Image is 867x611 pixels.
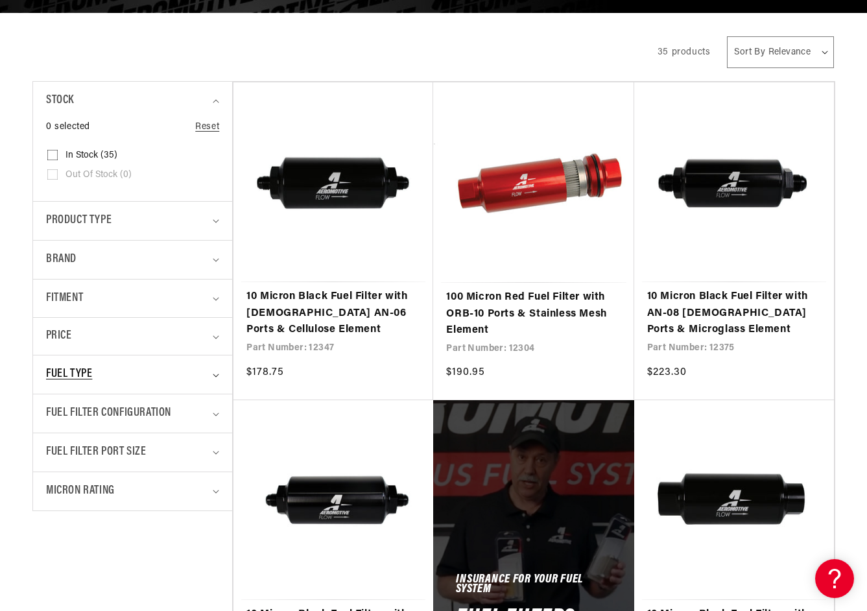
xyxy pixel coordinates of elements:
[65,150,117,162] span: In stock (35)
[46,318,219,355] summary: Price
[46,472,219,510] summary: Micron Rating (0 selected)
[246,289,420,339] a: 10 Micron Black Fuel Filter with [DEMOGRAPHIC_DATA] AN-06 Ports & Cellulose Element
[46,328,71,345] span: Price
[658,47,711,57] span: 35 products
[46,82,219,120] summary: Stock (0 selected)
[65,169,132,181] span: Out of stock (0)
[46,202,219,240] summary: Product type (0 selected)
[46,482,115,501] span: Micron Rating
[46,280,219,318] summary: Fitment (0 selected)
[46,241,219,279] summary: Brand (0 selected)
[46,91,74,110] span: Stock
[46,404,171,423] span: Fuel Filter Configuration
[46,355,219,394] summary: Fuel Type (0 selected)
[456,575,611,596] h5: Insurance For Your Fuel System
[46,120,90,134] span: 0 selected
[46,443,147,462] span: Fuel Filter Port Size
[46,433,219,472] summary: Fuel Filter Port Size (0 selected)
[195,120,219,134] a: Reset
[46,211,112,230] span: Product type
[446,289,621,339] a: 100 Micron Red Fuel Filter with ORB-10 Ports & Stainless Mesh Element
[46,289,83,308] span: Fitment
[46,365,92,384] span: Fuel Type
[647,289,821,339] a: 10 Micron Black Fuel Filter with AN-08 [DEMOGRAPHIC_DATA] Ports & Microglass Element
[46,250,77,269] span: Brand
[46,394,219,433] summary: Fuel Filter Configuration (0 selected)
